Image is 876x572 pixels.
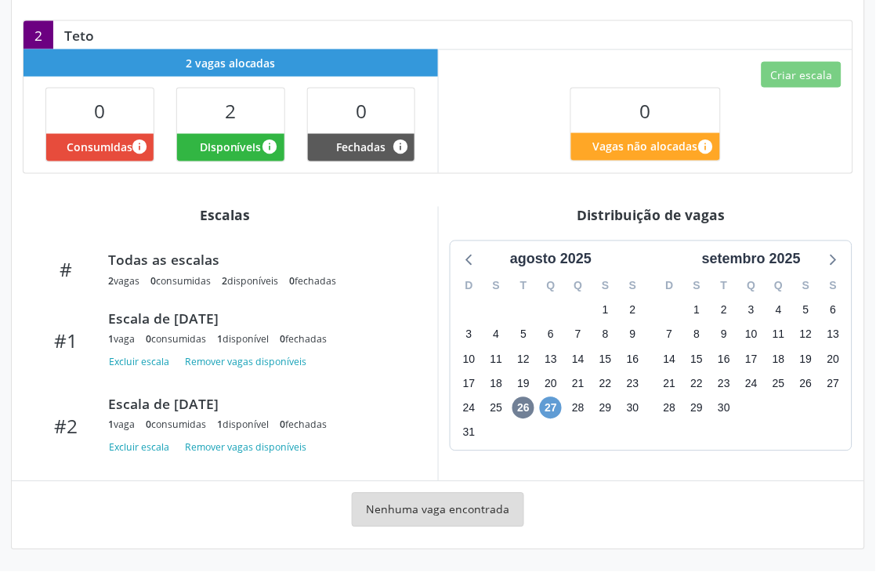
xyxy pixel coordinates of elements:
[567,324,589,346] span: quinta-feira, 7 de agosto de 2025
[217,418,269,432] div: disponível
[150,275,211,288] div: consumidas
[146,333,206,346] div: consumidas
[595,397,617,419] span: sexta-feira, 29 de agosto de 2025
[740,300,762,322] span: quarta-feira, 3 de setembro de 2025
[768,324,790,346] span: quinta-feira, 11 de setembro de 2025
[713,373,735,395] span: terça-feira, 23 de setembro de 2025
[540,349,562,371] span: quarta-feira, 13 de agosto de 2025
[713,397,735,419] span: terça-feira, 30 de setembro de 2025
[280,418,285,432] span: 0
[23,207,427,224] div: Escalas
[622,324,644,346] span: sábado, 9 de agosto de 2025
[686,324,708,346] span: segunda-feira, 8 de setembro de 2025
[592,274,620,299] div: S
[108,418,135,432] div: vaga
[740,324,762,346] span: quarta-feira, 10 de setembro de 2025
[108,418,114,432] span: 1
[697,139,715,156] i: Quantidade de vagas restantes do teto de vagas
[740,373,762,395] span: quarta-feira, 24 de setembro de 2025
[486,324,508,346] span: segunda-feira, 4 de agosto de 2025
[795,373,817,395] span: sexta-feira, 26 de setembro de 2025
[108,437,176,458] button: Excluir escala
[820,274,847,299] div: S
[483,274,510,299] div: S
[150,275,156,288] span: 0
[795,349,817,371] span: sexta-feira, 19 de setembro de 2025
[659,397,681,419] span: domingo, 28 de setembro de 2025
[567,349,589,371] span: quinta-feira, 14 de agosto de 2025
[34,259,97,281] div: #
[450,207,854,224] div: Distribuição de vagas
[356,98,367,124] span: 0
[512,324,534,346] span: terça-feira, 5 de agosto de 2025
[108,252,404,269] div: Todas as escalas
[108,396,404,413] div: Escala de [DATE]
[486,349,508,371] span: segunda-feira, 11 de agosto de 2025
[179,352,313,373] button: Remover vagas disponíveis
[289,275,295,288] span: 0
[131,139,148,156] i: Vagas alocadas que possuem marcações associadas
[280,418,327,432] div: fechadas
[458,397,480,419] span: domingo, 24 de agosto de 2025
[738,274,766,299] div: Q
[108,352,176,373] button: Excluir escala
[217,333,269,346] div: disponível
[108,275,114,288] span: 2
[540,324,562,346] span: quarta-feira, 6 de agosto de 2025
[595,349,617,371] span: sexta-feira, 15 de agosto de 2025
[67,139,132,156] span: Consumidas
[24,49,438,77] div: 2 vagas alocadas
[659,373,681,395] span: domingo, 21 de setembro de 2025
[510,274,538,299] div: T
[565,274,592,299] div: Q
[53,27,105,44] div: Teto
[512,397,534,419] span: terça-feira, 26 de agosto de 2025
[540,397,562,419] span: quarta-feira, 27 de agosto de 2025
[595,300,617,322] span: sexta-feira, 1 de agosto de 2025
[567,373,589,395] span: quinta-feira, 21 de agosto de 2025
[458,349,480,371] span: domingo, 10 de agosto de 2025
[280,333,285,346] span: 0
[713,349,735,371] span: terça-feira, 16 de setembro de 2025
[768,300,790,322] span: quinta-feira, 4 de setembro de 2025
[289,275,336,288] div: fechadas
[458,422,480,444] span: domingo, 31 de agosto de 2025
[108,310,404,328] div: Escala de [DATE]
[713,300,735,322] span: terça-feira, 2 de setembro de 2025
[458,373,480,395] span: domingo, 17 de agosto de 2025
[795,300,817,322] span: sexta-feira, 5 de setembro de 2025
[262,139,279,156] i: Vagas alocadas e sem marcações associadas
[713,324,735,346] span: terça-feira, 9 de setembro de 2025
[686,349,708,371] span: segunda-feira, 15 de setembro de 2025
[217,333,223,346] span: 1
[686,397,708,419] span: segunda-feira, 29 de setembro de 2025
[659,349,681,371] span: domingo, 14 de setembro de 2025
[823,349,845,371] span: sábado, 20 de setembro de 2025
[686,373,708,395] span: segunda-feira, 22 de setembro de 2025
[146,418,151,432] span: 0
[108,275,139,288] div: vagas
[486,397,508,419] span: segunda-feira, 25 de agosto de 2025
[146,418,206,432] div: consumidas
[686,300,708,322] span: segunda-feira, 1 de setembro de 2025
[793,274,820,299] div: S
[512,373,534,395] span: terça-feira, 19 de agosto de 2025
[795,324,817,346] span: sexta-feira, 12 de setembro de 2025
[622,300,644,322] span: sábado, 2 de agosto de 2025
[619,274,646,299] div: S
[622,397,644,419] span: sábado, 30 de agosto de 2025
[622,373,644,395] span: sábado, 23 de agosto de 2025
[659,324,681,346] span: domingo, 7 de setembro de 2025
[24,21,53,49] div: 2
[595,324,617,346] span: sexta-feira, 8 de agosto de 2025
[146,333,151,346] span: 0
[94,98,105,124] span: 0
[593,139,698,155] span: Vagas não alocadas
[762,62,842,89] button: Criar escala
[280,333,327,346] div: fechadas
[696,249,807,270] div: setembro 2025
[823,300,845,322] span: sábado, 6 de setembro de 2025
[711,274,738,299] div: T
[823,324,845,346] span: sábado, 13 de setembro de 2025
[486,373,508,395] span: segunda-feira, 18 de agosto de 2025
